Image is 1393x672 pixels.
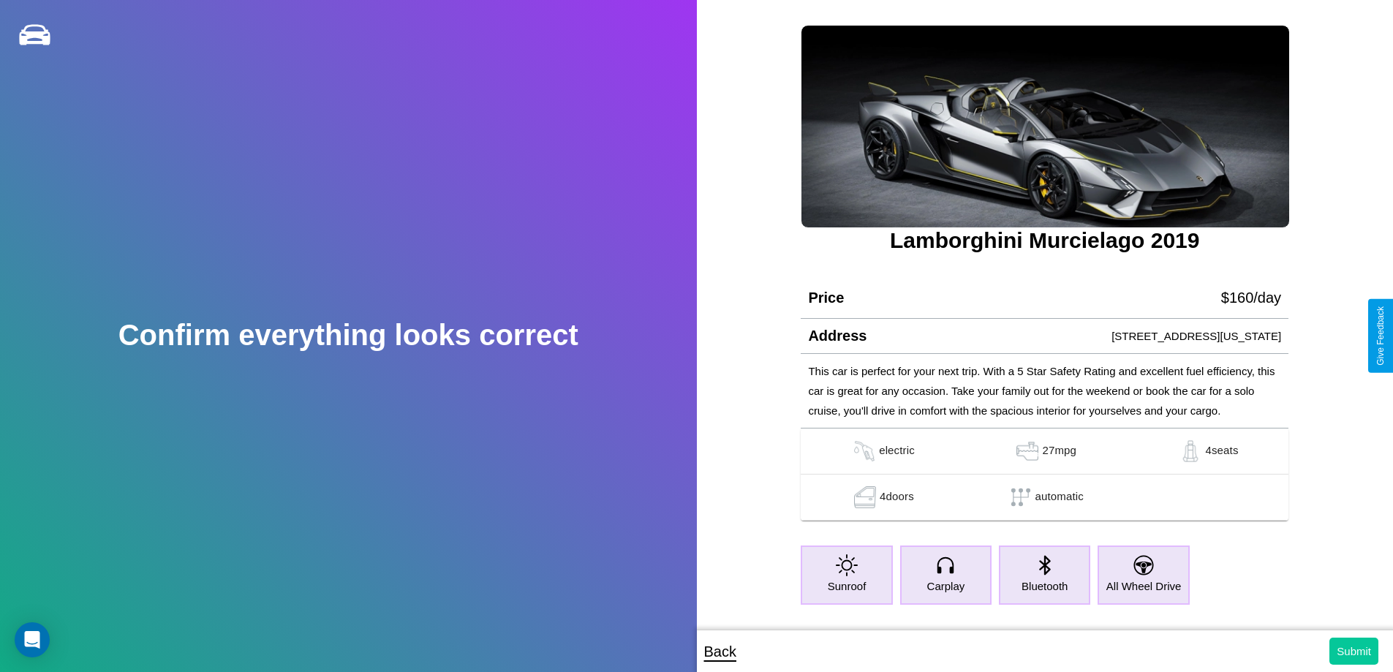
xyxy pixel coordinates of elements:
[1329,638,1378,665] button: Submit
[15,622,50,657] div: Open Intercom Messenger
[1111,326,1281,346] p: [STREET_ADDRESS][US_STATE]
[879,440,915,462] p: electric
[850,486,880,508] img: gas
[850,440,879,462] img: gas
[801,228,1288,253] h3: Lamborghini Murcielago 2019
[1042,440,1076,462] p: 27 mpg
[118,319,578,352] h2: Confirm everything looks correct
[1205,440,1238,462] p: 4 seats
[1106,576,1182,596] p: All Wheel Drive
[808,361,1281,420] p: This car is perfect for your next trip. With a 5 Star Safety Rating and excellent fuel efficiency...
[927,576,965,596] p: Carplay
[828,576,867,596] p: Sunroof
[1013,440,1042,462] img: gas
[1375,306,1386,366] div: Give Feedback
[801,429,1288,521] table: simple table
[808,290,844,306] h4: Price
[880,486,914,508] p: 4 doors
[1035,486,1084,508] p: automatic
[1022,576,1068,596] p: Bluetooth
[704,638,736,665] p: Back
[808,328,867,344] h4: Address
[1221,284,1281,311] p: $ 160 /day
[1176,440,1205,462] img: gas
